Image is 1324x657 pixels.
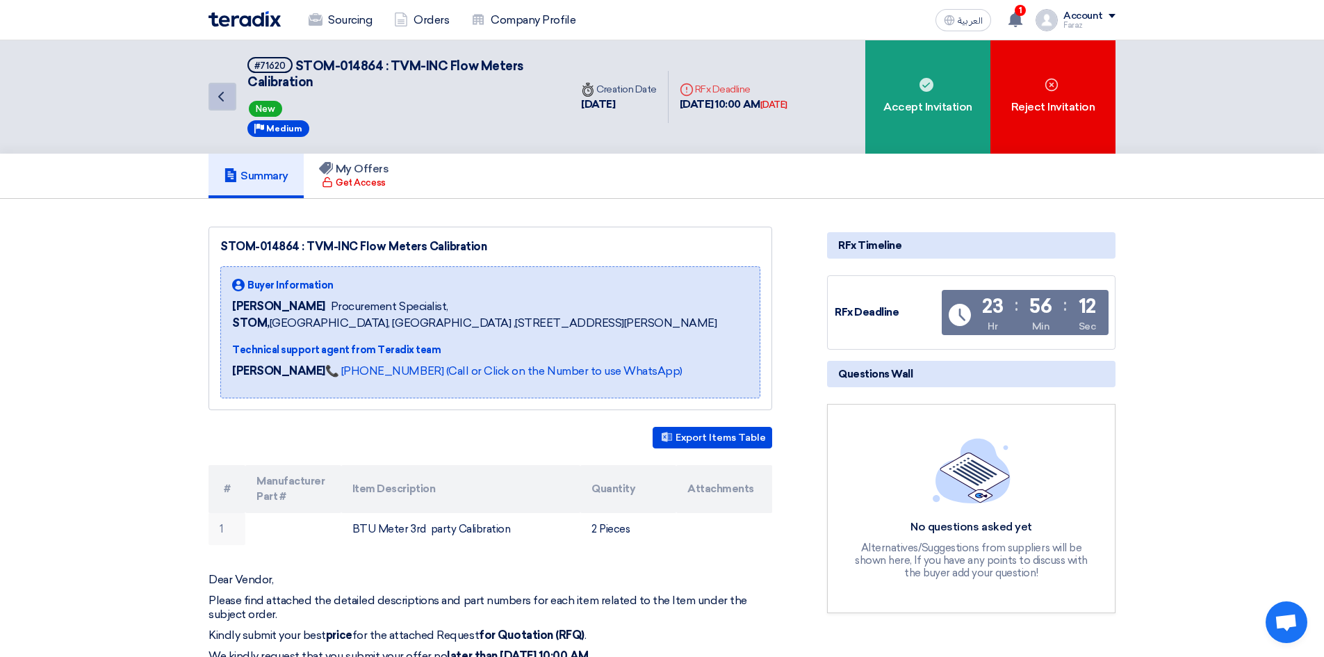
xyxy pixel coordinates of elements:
[247,278,334,293] span: Buyer Information
[958,16,983,26] span: العربية
[1266,601,1307,643] div: Open chat
[1063,22,1115,29] div: Faraz
[232,298,325,315] span: [PERSON_NAME]
[209,573,772,587] p: Dear Vendor,
[460,5,587,35] a: Company Profile
[835,305,939,321] div: RFx Deadline
[853,520,1090,535] div: No questions asked yet
[232,364,325,378] strong: [PERSON_NAME]
[249,101,282,117] span: New
[232,343,717,357] div: Technical support agent from Teradix team
[1015,5,1026,16] span: 1
[322,176,385,190] div: Get Access
[319,162,389,176] h5: My Offers
[581,82,657,97] div: Creation Date
[247,58,523,90] span: STOM-014864 : TVM-INC Flow Meters Calibration
[232,316,270,330] b: STOM,
[224,169,288,183] h5: Summary
[935,9,991,31] button: العربية
[209,154,304,198] a: Summary
[245,465,341,513] th: Manufacturer Part #
[209,11,281,27] img: Teradix logo
[1029,297,1052,316] div: 56
[1079,297,1096,316] div: 12
[990,40,1115,154] div: Reject Invitation
[1079,319,1096,334] div: Sec
[383,5,460,35] a: Orders
[838,366,913,382] span: Questions Wall
[760,98,787,112] div: [DATE]
[982,297,1003,316] div: 23
[988,319,997,334] div: Hr
[1063,293,1067,318] div: :
[325,364,683,378] a: 📞 [PHONE_NUMBER] (Call or Click on the Number to use WhatsApp)
[209,465,245,513] th: #
[581,97,657,113] div: [DATE]
[232,315,717,332] span: [GEOGRAPHIC_DATA], [GEOGRAPHIC_DATA] ,[STREET_ADDRESS][PERSON_NAME]
[220,238,760,255] div: STOM-014864 : TVM-INC Flow Meters Calibration
[341,465,581,513] th: Item Description
[865,40,990,154] div: Accept Invitation
[331,298,448,315] span: Procurement Specialist,
[326,628,352,642] strong: price
[1032,319,1050,334] div: Min
[266,124,302,133] span: Medium
[680,82,787,97] div: RFx Deadline
[1015,293,1018,318] div: :
[580,465,676,513] th: Quantity
[680,97,787,113] div: [DATE] 10:00 AM
[247,57,553,91] h5: STOM-014864 : TVM-INC Flow Meters Calibration
[653,427,772,448] button: Export Items Table
[1036,9,1058,31] img: profile_test.png
[209,513,245,546] td: 1
[933,438,1011,503] img: empty_state_list.svg
[827,232,1115,259] div: RFx Timeline
[304,154,404,198] a: My Offers Get Access
[341,513,581,546] td: BTU Meter 3rd party Calibration
[1063,10,1103,22] div: Account
[297,5,383,35] a: Sourcing
[676,465,772,513] th: Attachments
[479,628,585,642] strong: for Quotation (RFQ)
[853,542,1090,579] div: Alternatives/Suggestions from suppliers will be shown here, If you have any points to discuss wit...
[209,594,772,622] p: Please find attached the detailed descriptions and part numbers for each item related to the Item...
[209,628,772,642] p: Kindly submit your best for the attached Request .
[254,61,286,70] div: #71620
[580,513,676,546] td: 2 Pieces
